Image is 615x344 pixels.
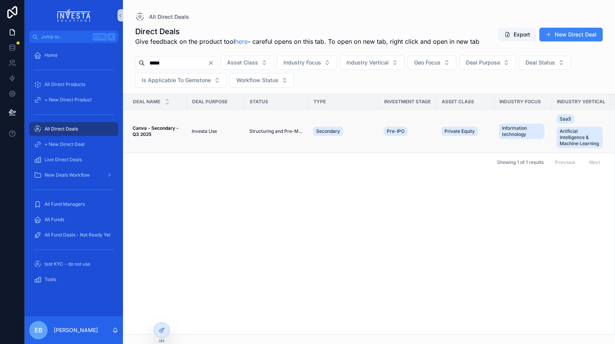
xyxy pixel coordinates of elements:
[220,55,274,70] button: Select Button
[45,52,58,58] span: Home
[441,125,490,137] a: Private Equity
[313,125,375,137] a: Secondary
[57,9,91,21] img: App logo
[135,37,479,46] span: Give feedback on the product tool - careful opens on this tab. To open on new tab, right click an...
[414,59,441,66] span: Geo Focus
[45,232,111,238] span: All Fund Deals - Not Ready Yet
[519,55,571,70] button: Select Button
[230,73,294,88] button: Select Button
[235,38,248,45] a: here
[108,34,114,40] span: K
[29,273,118,286] a: Tools
[316,128,340,134] span: Secondary
[525,59,555,66] span: Deal Status
[502,125,541,137] span: Information technology
[45,126,78,132] span: All Direct Deals
[29,78,118,91] a: All Direct Products
[93,33,107,41] span: Ctrl
[249,128,304,134] a: Structuring and Pre-Marketing
[135,26,479,37] h1: Direct Deals
[192,128,240,134] a: Investa Use
[442,99,474,105] span: Asset Class
[277,55,337,70] button: Select Button
[459,55,516,70] button: Select Button
[498,28,536,41] button: Export
[45,157,82,163] span: Live Direct Deals
[45,217,64,223] span: All Funds
[133,125,182,137] a: Canva - Secondary - Q3 2025
[29,48,118,62] a: Home
[45,97,92,103] span: + New Direct Product
[208,60,217,66] button: Clear
[444,128,475,134] span: Private Equity
[29,153,118,167] a: Live Direct Deals
[29,93,118,107] a: + New Direct Product
[45,172,90,178] span: New Deals Workflow
[466,59,500,66] span: Deal Purpose
[236,76,278,84] span: Workflow Status
[340,55,404,70] button: Select Button
[29,213,118,227] a: All Funds
[283,59,321,66] span: Industry Focus
[560,116,571,122] span: SaaS
[45,276,56,283] span: Tools
[250,99,268,105] span: Status
[149,13,189,21] span: All Direct Deals
[497,159,544,165] span: Showing 1 of 1 results
[560,128,600,147] span: Artificial Intelligence & Machine Learning
[557,99,605,105] span: Industry Vertical
[29,137,118,151] a: + New Direct Deal
[557,113,606,150] a: SaaSArtificial Intelligence & Machine Learning
[227,59,258,66] span: Asset Class
[45,261,90,267] span: test KYC - do not use
[29,168,118,182] a: New Deals Workflow
[384,125,432,137] a: Pre-IPO
[133,125,180,137] strong: Canva - Secondary - Q3 2025
[54,326,98,334] p: [PERSON_NAME]
[35,326,43,335] span: EB
[29,122,118,136] a: All Direct Deals
[539,28,603,41] button: New Direct Deal
[142,76,211,84] span: Is Applicable To Gemstone
[29,228,118,242] a: All Fund Deals - Not Ready Yet
[45,201,85,207] span: All Fund Managers
[135,12,189,21] a: All Direct Deals
[192,128,217,134] span: Investa Use
[135,73,227,88] button: Select Button
[499,99,541,105] span: Industry Focus
[29,257,118,271] a: test KYC - do not use
[313,99,326,105] span: Type
[387,128,404,134] span: Pre-IPO
[192,99,227,105] span: Deal Purpose
[41,34,90,40] span: Jump to...
[29,197,118,211] a: All Fund Managers
[384,99,431,105] span: Investment Stage
[499,122,547,141] a: Information technology
[29,31,118,43] button: Jump to...CtrlK
[25,43,123,296] div: scrollable content
[45,81,85,88] span: All Direct Products
[346,59,389,66] span: Industry Vertical
[133,99,160,105] span: Deal Name
[45,141,85,147] span: + New Direct Deal
[408,55,456,70] button: Select Button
